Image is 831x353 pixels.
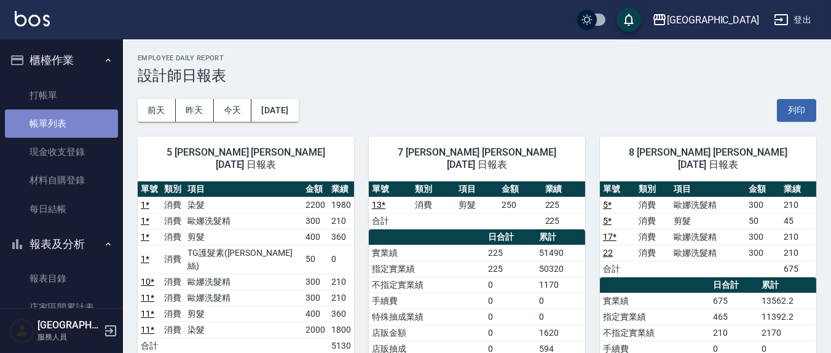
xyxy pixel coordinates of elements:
button: 今天 [214,99,252,122]
td: 不指定實業績 [369,277,485,293]
td: 歐娜洗髮精 [671,229,745,245]
td: 13562.2 [758,293,816,309]
td: 300 [302,274,328,290]
td: 50 [302,245,328,274]
button: 列印 [777,99,816,122]
th: 金額 [746,181,781,197]
td: 210 [328,213,354,229]
td: 店販金額 [369,325,485,341]
td: 300 [746,197,781,213]
td: 675 [710,293,758,309]
a: 22 [603,248,613,258]
td: 消費 [161,274,184,290]
td: 1620 [536,325,585,341]
a: 現金收支登錄 [5,138,118,166]
th: 類別 [636,181,671,197]
td: 染髮 [184,197,303,213]
button: 報表及分析 [5,228,118,260]
td: 360 [328,306,354,322]
td: 實業績 [369,245,485,261]
td: 45 [781,213,816,229]
td: 消費 [636,245,671,261]
button: 登出 [769,9,816,31]
td: 2170 [758,325,816,341]
td: 合計 [600,261,636,277]
td: 0 [485,277,536,293]
td: 300 [302,213,328,229]
td: 0 [536,293,585,309]
td: 歐娜洗髮精 [184,213,303,229]
a: 材料自購登錄 [5,166,118,194]
th: 單號 [600,181,636,197]
td: 250 [498,197,542,213]
th: 業績 [542,181,585,197]
td: 0 [485,325,536,341]
td: 1800 [328,322,354,338]
td: 指定實業績 [369,261,485,277]
td: 225 [485,245,536,261]
th: 金額 [302,181,328,197]
img: Logo [15,11,50,26]
a: 帳單列表 [5,109,118,138]
td: 210 [710,325,758,341]
table: a dense table [600,181,816,277]
span: 7 [PERSON_NAME] [PERSON_NAME] [DATE] 日報表 [384,146,570,171]
td: 消費 [636,213,671,229]
th: 類別 [412,181,455,197]
button: [DATE] [251,99,298,122]
td: 360 [328,229,354,245]
td: 51490 [536,245,585,261]
td: 225 [542,197,585,213]
th: 項目 [184,181,303,197]
a: 打帳單 [5,81,118,109]
td: 225 [485,261,536,277]
td: 剪髮 [455,197,498,213]
h3: 設計師日報表 [138,67,816,84]
td: 實業績 [600,293,710,309]
td: 指定實業績 [600,309,710,325]
td: 0 [485,293,536,309]
td: 特殊抽成業績 [369,309,485,325]
td: 210 [781,197,816,213]
a: 報表目錄 [5,264,118,293]
th: 金額 [498,181,542,197]
h5: [GEOGRAPHIC_DATA] [37,319,100,331]
button: save [616,7,641,32]
td: 400 [302,229,328,245]
img: Person [10,319,34,343]
th: 業績 [781,181,816,197]
td: 675 [781,261,816,277]
button: 昨天 [176,99,214,122]
th: 日合計 [710,277,758,293]
td: 合計 [369,213,412,229]
a: 每日結帳 [5,195,118,223]
div: [GEOGRAPHIC_DATA] [667,12,759,28]
td: 400 [302,306,328,322]
button: 櫃檯作業 [5,44,118,76]
td: 消費 [636,229,671,245]
td: 300 [746,229,781,245]
td: 210 [781,245,816,261]
td: 1980 [328,197,354,213]
td: 消費 [412,197,455,213]
td: 11392.2 [758,309,816,325]
th: 日合計 [485,229,536,245]
span: 8 [PERSON_NAME] [PERSON_NAME] [DATE] 日報表 [615,146,801,171]
td: 消費 [161,306,184,322]
td: 0 [485,309,536,325]
td: 消費 [161,245,184,274]
h2: Employee Daily Report [138,54,816,62]
td: 2000 [302,322,328,338]
td: 50320 [536,261,585,277]
td: 不指定實業績 [600,325,710,341]
td: 消費 [636,197,671,213]
a: 店家區間累計表 [5,293,118,322]
td: 剪髮 [184,229,303,245]
th: 項目 [671,181,745,197]
td: 300 [302,290,328,306]
span: 5 [PERSON_NAME] [PERSON_NAME] [DATE] 日報表 [152,146,339,171]
button: 前天 [138,99,176,122]
td: 消費 [161,197,184,213]
td: 50 [746,213,781,229]
p: 服務人員 [37,331,100,343]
